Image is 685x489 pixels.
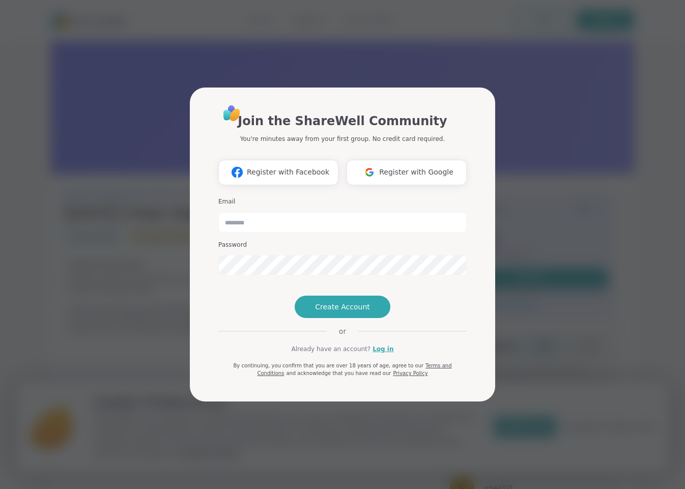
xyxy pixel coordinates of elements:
[238,112,447,130] h1: Join the ShareWell Community
[291,344,370,354] span: Already have an account?
[393,370,427,376] a: Privacy Policy
[379,167,453,178] span: Register with Google
[240,134,445,143] p: You're minutes away from your first group. No credit card required.
[218,160,338,185] button: Register with Facebook
[315,302,370,312] span: Create Account
[360,163,379,182] img: ShareWell Logomark
[327,326,358,336] span: or
[227,163,247,182] img: ShareWell Logomark
[347,160,467,185] button: Register with Google
[295,296,390,318] button: Create Account
[218,241,467,249] h3: Password
[257,363,451,376] a: Terms and Conditions
[220,102,243,125] img: ShareWell Logo
[373,344,393,354] a: Log in
[247,167,329,178] span: Register with Facebook
[286,370,391,376] span: and acknowledge that you have read our
[218,197,467,206] h3: Email
[233,363,423,368] span: By continuing, you confirm that you are over 18 years of age, agree to our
